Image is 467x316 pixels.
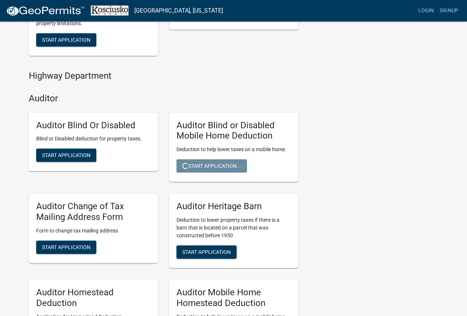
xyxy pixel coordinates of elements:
span: Start Application... [182,163,241,169]
p: Blind or Disabled deduction for property taxes. [36,135,151,143]
p: Form to change tax mailing address [36,227,151,235]
h5: Auditor Mobile Home Homestead Deduction [176,287,291,309]
h4: Auditor [29,93,298,104]
h5: Auditor Change of Tax Mailing Address Form [36,201,151,222]
h4: Highway Department [29,71,298,81]
h5: Auditor Blind Or Disabled [36,120,151,131]
button: Start Application [36,33,96,47]
a: Signup [437,4,461,18]
span: Start Application [182,249,231,255]
button: Start Application [176,245,237,259]
p: Deduction to lower property taxes if there is a barn that is located on a parcel that was constru... [176,216,291,239]
h5: Auditor Blind or Disabled Mobile Home Deduction [176,120,291,142]
button: Start Application [36,149,96,162]
p: Deduction to help lower taxes on a mobile home. [176,146,291,153]
h5: Auditor Heritage Barn [176,201,291,212]
span: Start Application [42,244,90,250]
button: Start Application... [176,159,247,173]
a: Login [415,4,437,18]
span: Start Application [42,152,90,158]
button: Start Application [36,241,96,254]
h5: Auditor Homestead Deduction [36,287,151,309]
a: [GEOGRAPHIC_DATA], [US_STATE] [134,4,223,17]
img: Kosciusko County, Indiana [91,6,128,16]
span: Start Application [42,37,90,43]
